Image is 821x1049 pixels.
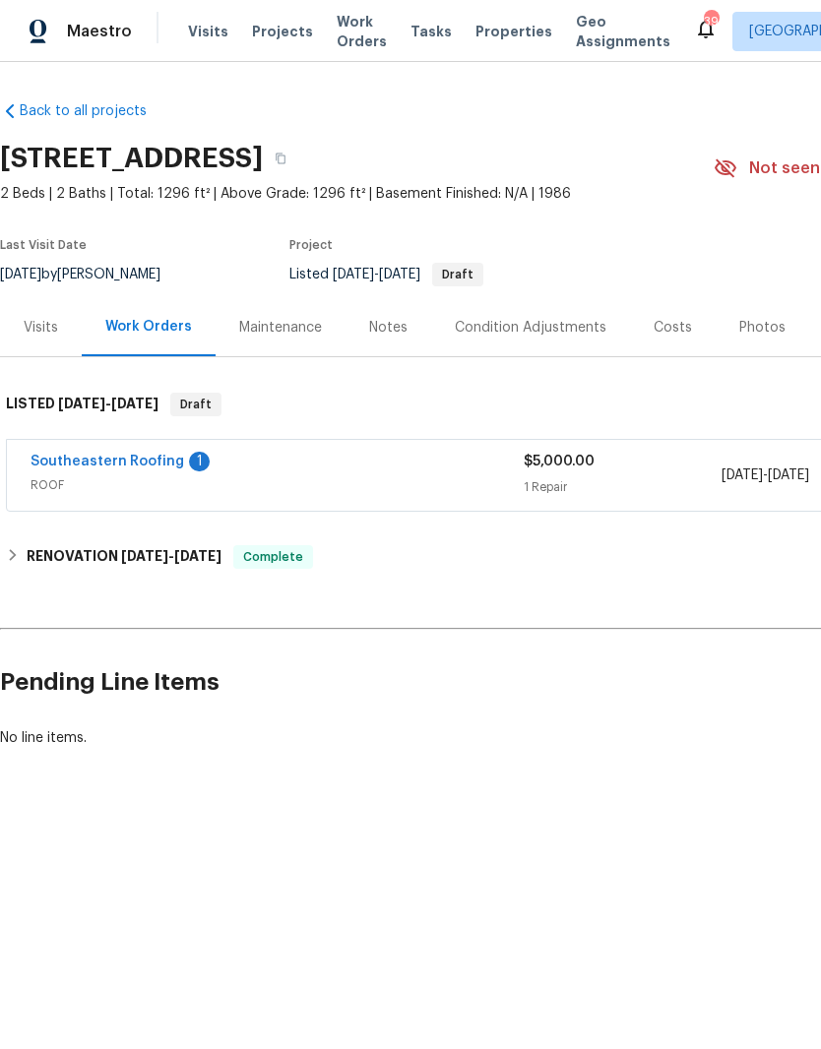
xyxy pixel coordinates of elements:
span: [DATE] [174,549,221,563]
span: Tasks [410,25,452,38]
span: [DATE] [768,468,809,482]
span: [DATE] [111,397,158,410]
span: [DATE] [333,268,374,281]
div: Visits [24,318,58,338]
div: Maintenance [239,318,322,338]
span: [DATE] [722,468,763,482]
span: Complete [235,547,311,567]
span: ROOF [31,475,524,495]
div: Costs [654,318,692,338]
div: 39 [704,12,718,31]
h6: RENOVATION [27,545,221,569]
span: Work Orders [337,12,387,51]
span: - [722,465,809,485]
span: [DATE] [58,397,105,410]
span: [DATE] [379,268,420,281]
span: - [333,268,420,281]
span: Project [289,239,333,251]
span: Properties [475,22,552,41]
span: Maestro [67,22,132,41]
div: 1 [189,452,210,471]
button: Copy Address [263,141,298,176]
a: Southeastern Roofing [31,455,184,468]
div: Work Orders [105,317,192,337]
span: Draft [434,269,481,280]
div: Notes [369,318,408,338]
span: - [121,549,221,563]
div: 1 Repair [524,477,721,497]
span: Listed [289,268,483,281]
span: Projects [252,22,313,41]
span: Visits [188,22,228,41]
span: [DATE] [121,549,168,563]
span: Geo Assignments [576,12,670,51]
div: Condition Adjustments [455,318,606,338]
h6: LISTED [6,393,158,416]
div: Photos [739,318,786,338]
span: Draft [172,395,220,414]
span: $5,000.00 [524,455,595,468]
span: - [58,397,158,410]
